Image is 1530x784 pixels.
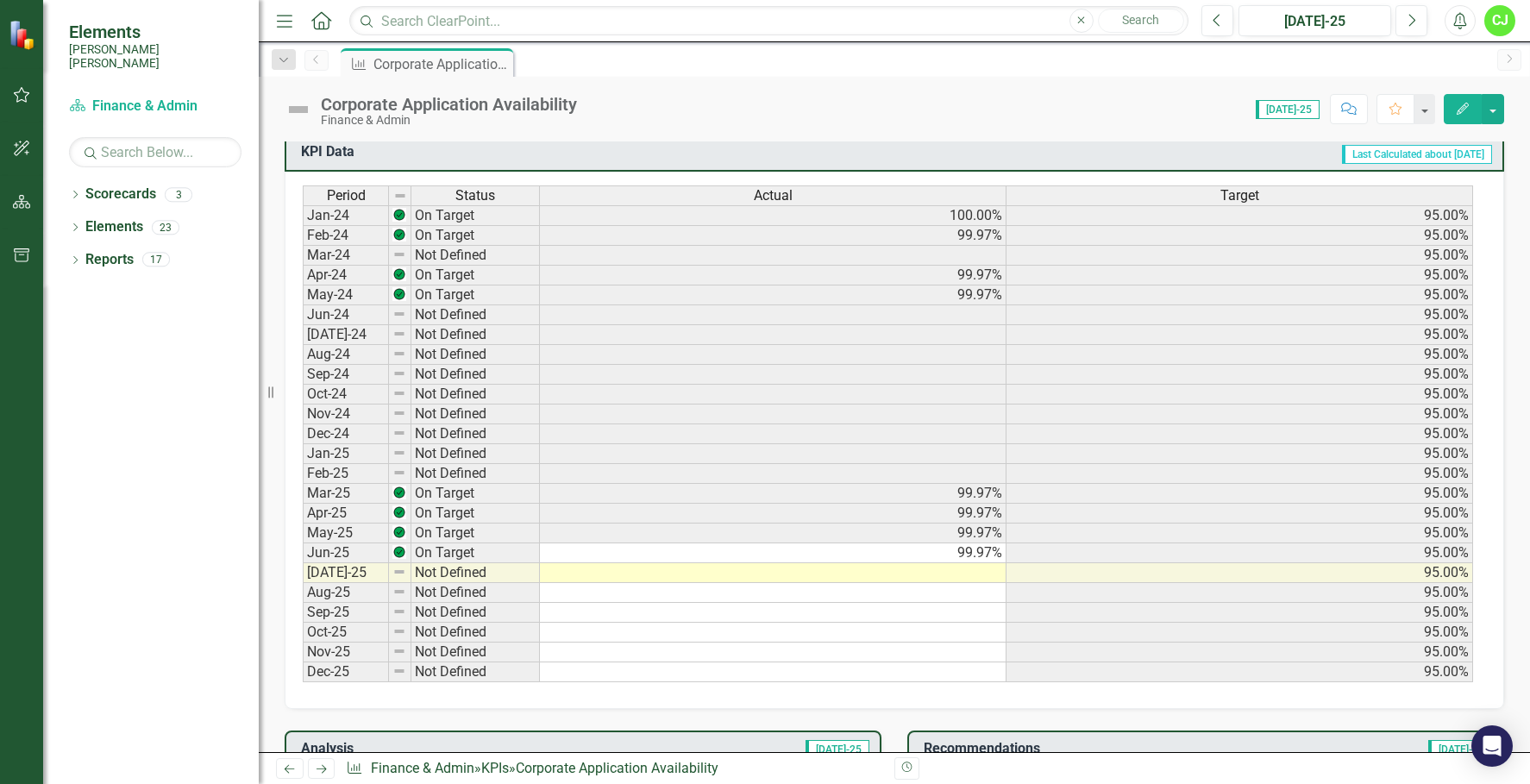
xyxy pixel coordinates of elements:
div: Finance & Admin [321,114,577,127]
td: May-25 [303,524,389,543]
td: 95.00% [1006,603,1473,623]
td: 95.00% [1006,266,1473,285]
img: Z [392,525,406,539]
td: 100.00% [540,205,1006,226]
td: 95.00% [1006,226,1473,246]
img: Z [392,486,406,499]
span: Status [455,188,495,204]
span: Target [1220,188,1259,204]
img: ClearPoint Strategy [9,20,39,50]
td: Jun-24 [303,305,389,325]
div: 23 [152,220,179,235]
img: 8DAGhfEEPCf229AAAAAElFTkSuQmCC [393,189,407,203]
img: Z [392,267,406,281]
div: 17 [142,253,170,267]
td: Apr-24 [303,266,389,285]
td: Not Defined [411,563,540,583]
img: 8DAGhfEEPCf229AAAAAElFTkSuQmCC [392,446,406,460]
td: 95.00% [1006,464,1473,484]
td: 95.00% [1006,246,1473,266]
td: Jun-25 [303,543,389,563]
img: Z [392,228,406,241]
td: 95.00% [1006,563,1473,583]
div: 3 [165,187,192,202]
td: 99.97% [540,226,1006,246]
img: 8DAGhfEEPCf229AAAAAElFTkSuQmCC [392,426,406,440]
img: 8DAGhfEEPCf229AAAAAElFTkSuQmCC [392,367,406,380]
span: Elements [69,22,241,42]
span: Period [327,188,366,204]
td: 99.97% [540,285,1006,305]
td: 95.00% [1006,325,1473,345]
img: 8DAGhfEEPCf229AAAAAElFTkSuQmCC [392,327,406,341]
span: [DATE]-25 [1256,100,1320,119]
td: Dec-24 [303,424,389,444]
td: 99.97% [540,524,1006,543]
td: [DATE]-25 [303,563,389,583]
div: Corporate Application Availability [373,53,509,75]
td: Not Defined [411,444,540,464]
td: 95.00% [1006,385,1473,405]
td: Not Defined [411,603,540,623]
div: Corporate Application Availability [516,760,718,776]
td: Jan-24 [303,205,389,226]
span: Last Calculated about [DATE] [1342,145,1492,164]
td: Dec-25 [303,662,389,682]
h3: KPI Data [301,144,611,160]
img: 8DAGhfEEPCf229AAAAAElFTkSuQmCC [392,386,406,400]
span: Search [1122,13,1159,27]
td: Mar-24 [303,246,389,266]
td: Not Defined [411,662,540,682]
td: Oct-25 [303,623,389,643]
td: Not Defined [411,325,540,345]
td: 95.00% [1006,305,1473,325]
td: On Target [411,524,540,543]
a: Scorecards [85,185,156,204]
td: Apr-25 [303,504,389,524]
img: 8DAGhfEEPCf229AAAAAElFTkSuQmCC [392,605,406,618]
td: 95.00% [1006,623,1473,643]
td: On Target [411,504,540,524]
img: Z [392,208,406,222]
img: 8DAGhfEEPCf229AAAAAElFTkSuQmCC [392,565,406,579]
div: » » [346,759,881,779]
td: Not Defined [411,246,540,266]
button: [DATE]-25 [1238,5,1391,36]
input: Search Below... [69,137,241,167]
td: Not Defined [411,464,540,484]
td: Not Defined [411,345,540,365]
img: Z [392,505,406,519]
td: Not Defined [411,424,540,444]
img: 8DAGhfEEPCf229AAAAAElFTkSuQmCC [392,664,406,678]
span: [DATE]-25 [806,740,869,759]
td: 95.00% [1006,424,1473,444]
input: Search ClearPoint... [349,6,1188,36]
td: Feb-25 [303,464,389,484]
img: 8DAGhfEEPCf229AAAAAElFTkSuQmCC [392,307,406,321]
td: Not Defined [411,385,540,405]
td: Not Defined [411,643,540,662]
td: Aug-25 [303,583,389,603]
img: 8DAGhfEEPCf229AAAAAElFTkSuQmCC [392,644,406,658]
td: 95.00% [1006,524,1473,543]
td: Not Defined [411,583,540,603]
td: 99.97% [540,266,1006,285]
td: 95.00% [1006,444,1473,464]
small: [PERSON_NAME] [PERSON_NAME] [69,42,241,71]
img: 8DAGhfEEPCf229AAAAAElFTkSuQmCC [392,624,406,638]
td: Not Defined [411,623,540,643]
a: Elements [85,217,143,237]
td: 95.00% [1006,484,1473,504]
td: On Target [411,543,540,563]
img: Z [392,545,406,559]
td: Aug-24 [303,345,389,365]
td: Oct-24 [303,385,389,405]
td: On Target [411,285,540,305]
img: 8DAGhfEEPCf229AAAAAElFTkSuQmCC [392,248,406,261]
td: On Target [411,266,540,285]
img: 8DAGhfEEPCf229AAAAAElFTkSuQmCC [392,466,406,480]
div: CJ [1484,5,1515,36]
td: 95.00% [1006,504,1473,524]
div: [DATE]-25 [1245,11,1385,32]
span: [DATE]-25 [1428,740,1492,759]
